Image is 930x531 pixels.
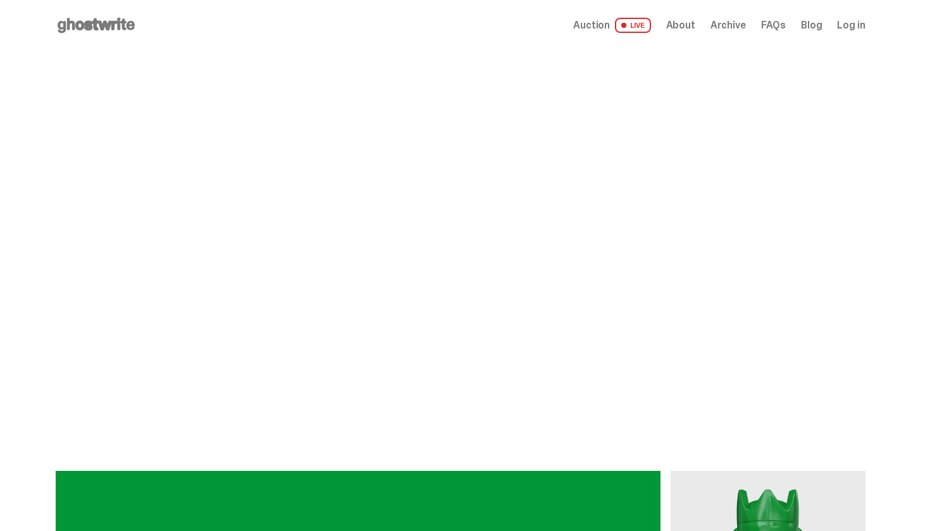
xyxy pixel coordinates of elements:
[761,20,786,30] a: FAQs
[666,20,695,30] a: About
[573,18,650,33] a: Auction LIVE
[801,20,822,30] a: Blog
[837,20,865,30] a: Log in
[615,18,651,33] span: LIVE
[573,20,610,30] span: Auction
[710,20,746,30] a: Archive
